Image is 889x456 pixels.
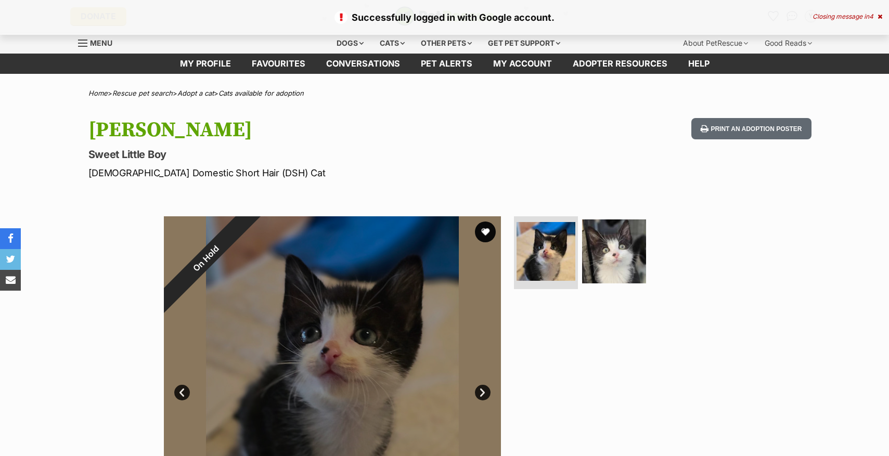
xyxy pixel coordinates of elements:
[88,147,529,162] p: Sweet Little Boy
[316,54,410,74] a: conversations
[88,89,108,97] a: Home
[475,385,491,400] a: Next
[241,54,316,74] a: Favourites
[112,89,173,97] a: Rescue pet search
[90,38,112,47] span: Menu
[691,118,811,139] button: Print an adoption poster
[475,222,496,242] button: favourite
[174,385,190,400] a: Prev
[678,54,720,74] a: Help
[218,89,304,97] a: Cats available for adoption
[481,33,568,54] div: Get pet support
[329,33,371,54] div: Dogs
[757,33,819,54] div: Good Reads
[869,12,873,20] span: 4
[372,33,412,54] div: Cats
[140,192,272,324] div: On Hold
[88,118,529,142] h1: [PERSON_NAME]
[62,89,827,97] div: > > >
[410,54,483,74] a: Pet alerts
[88,166,529,180] p: [DEMOGRAPHIC_DATA] Domestic Short Hair (DSH) Cat
[10,10,879,24] p: Successfully logged in with Google account.
[517,222,575,281] img: Photo of Leo
[813,13,882,20] div: Closing message in
[562,54,678,74] a: Adopter resources
[170,54,241,74] a: My profile
[582,219,646,283] img: Photo of Leo
[78,33,120,51] a: Menu
[676,33,755,54] div: About PetRescue
[414,33,479,54] div: Other pets
[483,54,562,74] a: My account
[177,89,214,97] a: Adopt a cat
